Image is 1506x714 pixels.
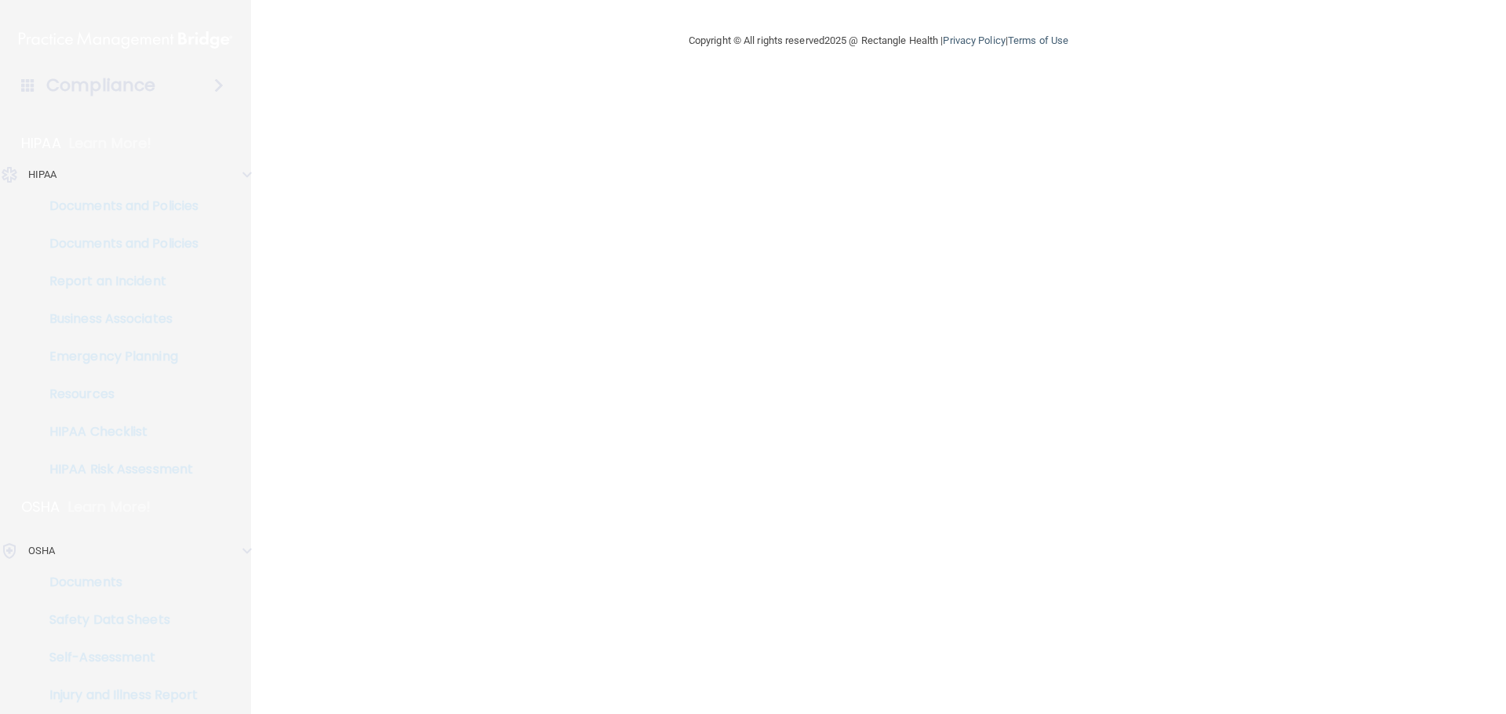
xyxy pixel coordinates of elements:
a: Privacy Policy [943,34,1005,46]
p: HIPAA Risk Assessment [10,462,224,477]
p: Report an Incident [10,274,224,289]
p: OSHA [21,498,60,516]
p: HIPAA [21,134,61,153]
p: Learn More! [69,134,152,153]
h4: Compliance [46,74,155,96]
a: Terms of Use [1008,34,1068,46]
p: Business Associates [10,311,224,327]
p: HIPAA Checklist [10,424,224,440]
p: Injury and Illness Report [10,687,224,703]
div: Copyright © All rights reserved 2025 @ Rectangle Health | | [592,16,1165,66]
p: Emergency Planning [10,349,224,364]
p: Resources [10,386,224,402]
img: PMB logo [19,24,232,56]
p: Documents and Policies [10,236,224,252]
p: Documents [10,574,224,590]
p: Safety Data Sheets [10,612,224,628]
p: Self-Assessment [10,650,224,665]
p: HIPAA [28,165,57,184]
p: Documents and Policies [10,198,224,214]
p: OSHA [28,542,55,560]
p: Learn More! [68,498,151,516]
